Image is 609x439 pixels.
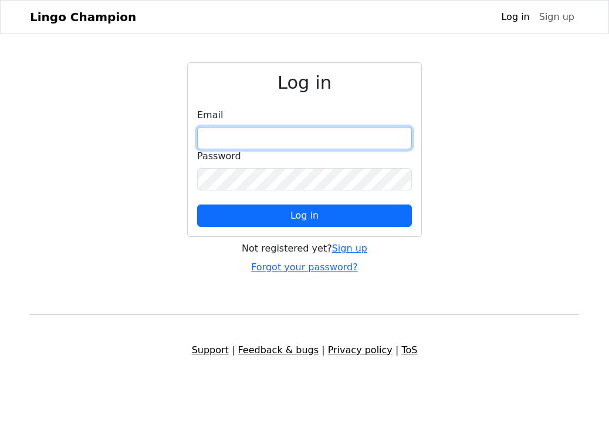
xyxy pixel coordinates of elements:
a: Support [192,344,229,356]
a: ToS [401,344,417,356]
button: Log in [197,205,412,227]
h2: Log in [197,72,412,94]
a: Log in [496,5,534,29]
a: Forgot your password? [251,262,358,273]
a: Privacy policy [328,344,393,356]
a: Lingo Champion [30,5,136,29]
a: Feedback & bugs [238,344,319,356]
label: Email [197,108,223,122]
a: Sign up [332,243,367,254]
div: | | | [23,343,586,357]
span: Log in [290,210,319,221]
label: Password [197,149,241,163]
a: Sign up [534,5,579,29]
div: Not registered yet? [187,242,422,256]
